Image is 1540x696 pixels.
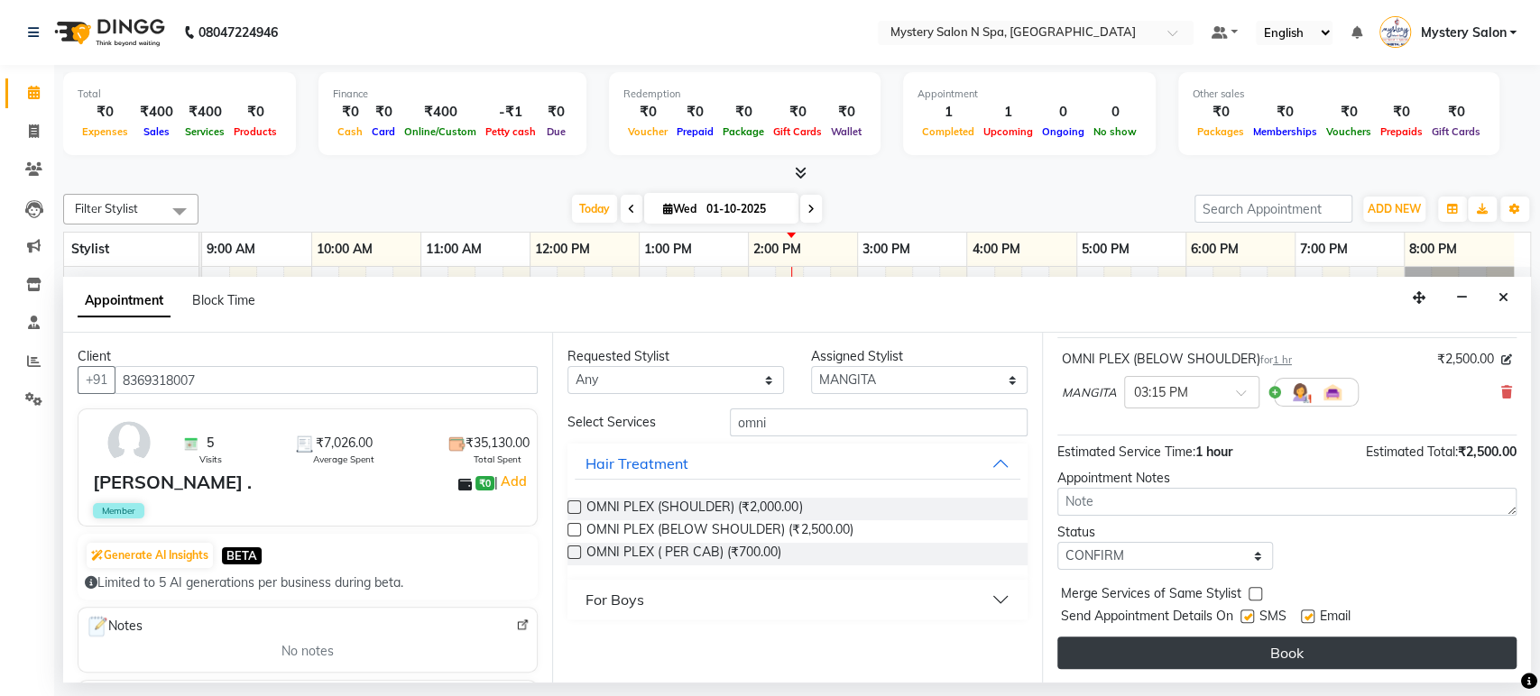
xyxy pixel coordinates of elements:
button: +91 [78,366,115,394]
span: SMS [1259,607,1286,629]
div: ₹0 [367,102,400,123]
div: Limited to 5 AI generations per business during beta. [85,573,530,592]
span: Today [572,195,617,223]
div: ₹400 [133,102,180,123]
button: Book [1057,636,1517,669]
small: for [1260,353,1292,366]
span: Ongoing [1037,125,1089,138]
div: ₹0 [623,102,672,123]
span: ₹2,500.00 [1458,444,1517,460]
img: avatar [103,417,155,469]
button: ADD NEW [1363,197,1425,222]
div: Appointment Notes [1057,469,1517,488]
div: ₹0 [333,102,367,123]
span: Sales [139,125,174,138]
span: ₹2,500.00 [1437,350,1494,369]
div: Appointment [918,87,1141,102]
div: ₹400 [180,102,229,123]
button: Close [1490,284,1517,312]
div: Assigned Stylist [811,347,1028,366]
a: 9:00 AM [202,236,260,262]
div: ₹0 [540,102,572,123]
span: Due [542,125,570,138]
div: Other sales [1193,87,1485,102]
a: Add [498,471,530,492]
div: ₹400 [400,102,481,123]
span: Voucher [623,125,672,138]
a: 8:00 PM [1405,236,1462,262]
a: 5:00 PM [1077,236,1134,262]
button: For Boys [575,583,1019,616]
div: Redemption [623,87,866,102]
span: Cash [333,125,367,138]
div: ₹0 [769,102,826,123]
span: Prepaids [1376,125,1427,138]
div: ₹0 [229,102,281,123]
span: Wallet [826,125,866,138]
span: OMNI PLEX ( PER CAB) (₹700.00) [586,543,781,565]
a: 1:00 PM [640,236,696,262]
span: Vouchers [1322,125,1376,138]
a: 11:00 AM [421,236,486,262]
span: Average Spent [313,453,374,466]
a: 3:00 PM [858,236,915,262]
div: 0 [1089,102,1141,123]
div: ₹0 [1193,102,1249,123]
div: ₹0 [1322,102,1376,123]
a: 4:00 PM [967,236,1024,262]
input: Search by Name/Mobile/Email/Code [115,366,538,394]
span: Prepaid [672,125,718,138]
div: For Boys [586,589,644,610]
div: ₹0 [78,102,133,123]
span: 5 [207,434,214,453]
span: BETA [222,547,262,564]
i: Edit price [1501,354,1512,365]
span: Member [93,503,144,518]
a: 7:00 PM [1296,236,1352,262]
input: 2025-10-01 [701,196,791,223]
span: No notes [281,642,334,661]
span: Services [180,125,229,138]
div: 1 [918,102,979,123]
span: Send Appointment Details On [1061,607,1233,629]
span: Package [718,125,769,138]
div: ₹0 [1376,102,1427,123]
span: Block Time [192,292,255,308]
span: Estimated Service Time: [1057,444,1195,460]
div: 0 [1037,102,1089,123]
input: Search Appointment [1194,195,1352,223]
span: Gift Cards [1427,125,1485,138]
span: ₹0 [475,476,494,490]
span: Products [229,125,281,138]
span: ₹7,026.00 [316,434,373,453]
div: -₹1 [481,102,540,123]
span: Appointment [78,285,171,317]
span: No show [1089,125,1141,138]
img: Mystery Salon [1379,16,1411,48]
div: ₹0 [672,102,718,123]
div: Status [1057,523,1274,542]
span: Memberships [1249,125,1322,138]
div: ₹0 [718,102,769,123]
a: 10:00 AM [312,236,377,262]
span: 1 hour [1195,444,1232,460]
span: ₹35,130.00 [466,434,530,453]
span: Completed [918,125,979,138]
span: Online/Custom [400,125,481,138]
div: Hair Treatment [586,453,688,474]
div: ₹0 [1249,102,1322,123]
span: Gift Cards [769,125,826,138]
b: 08047224946 [198,7,278,58]
span: OMNI PLEX (SHOULDER) (₹2,000.00) [586,498,802,520]
img: logo [46,7,170,58]
span: Card [367,125,400,138]
span: Email [1320,607,1351,629]
div: ₹0 [826,102,866,123]
div: [PERSON_NAME] . [93,469,252,496]
span: MANGITA [1062,384,1117,402]
div: Finance [333,87,572,102]
a: 6:00 PM [1186,236,1243,262]
div: Total [78,87,281,102]
div: Select Services [554,413,716,432]
span: Stylist [71,241,109,257]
